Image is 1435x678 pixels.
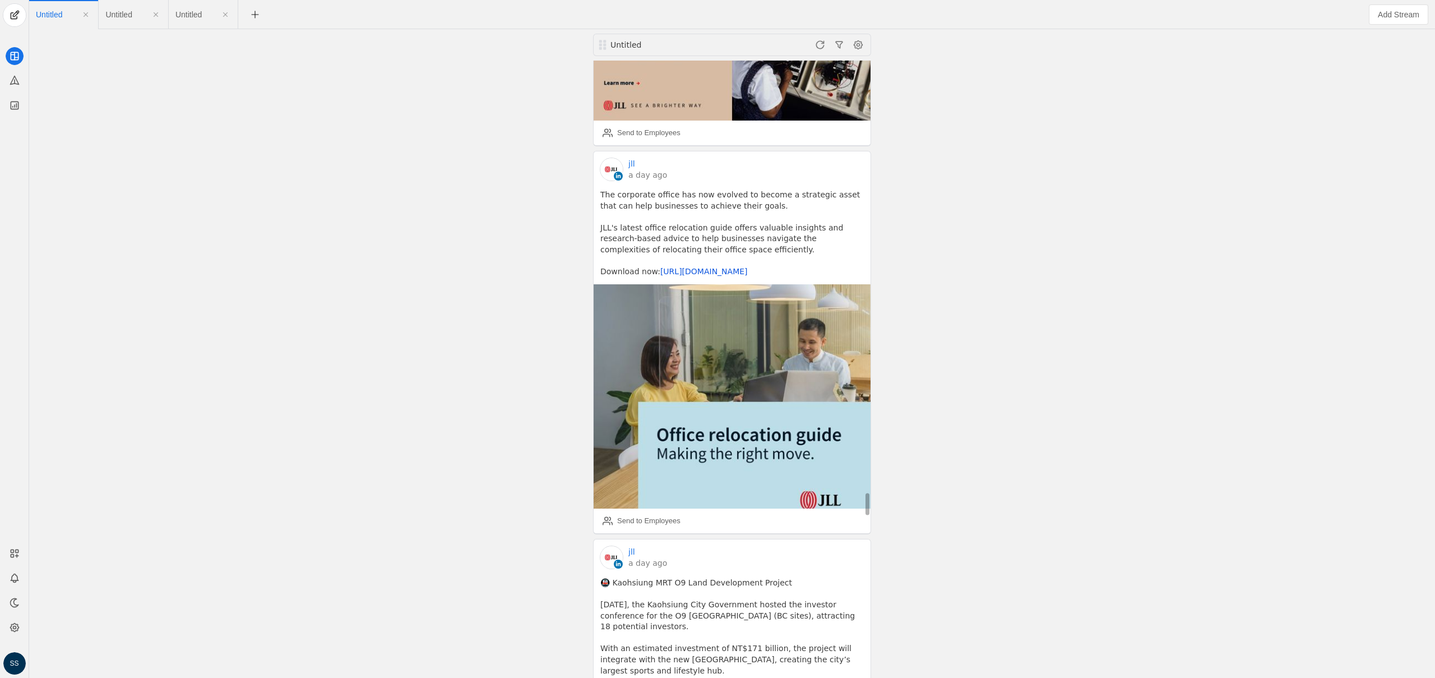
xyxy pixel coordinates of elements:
a: a day ago [628,557,667,569]
button: SS [3,652,26,675]
span: Click to edit name [175,11,202,19]
span: Add Stream [1378,9,1419,20]
pre: The corporate office has now evolved to become a strategic asset that can help businesses to achi... [600,190,864,278]
span: Click to edit name [105,11,132,19]
a: jll [628,158,635,169]
app-icon-button: Close Tab [215,4,235,25]
img: undefined [594,284,871,509]
div: Send to Employees [617,127,681,139]
div: Untitled [610,39,744,50]
a: jll [628,546,635,557]
app-icon-button: Close Tab [76,4,96,25]
img: cache [600,546,623,569]
span: Click to edit name [36,11,62,19]
a: [URL][DOMAIN_NAME] [660,267,748,276]
a: a day ago [628,169,667,181]
div: Send to Employees [617,515,681,527]
button: Add Stream [1369,4,1428,25]
app-icon-button: Close Tab [146,4,166,25]
button: Send to Employees [598,512,685,530]
app-icon-button: New Tab [245,10,265,19]
button: Send to Employees [598,124,685,142]
img: cache [600,158,623,181]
